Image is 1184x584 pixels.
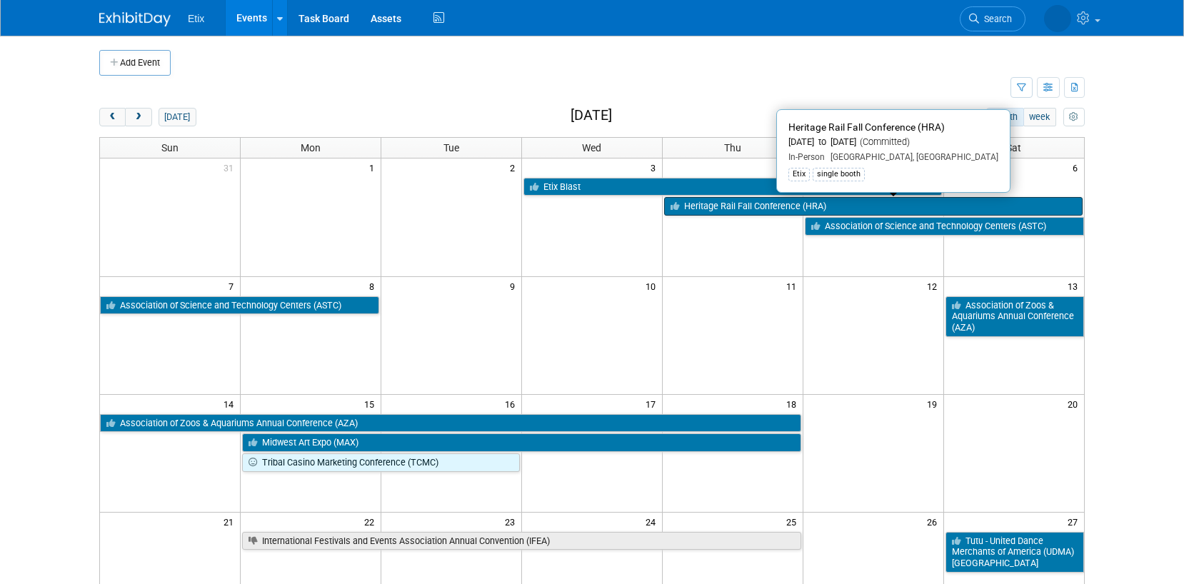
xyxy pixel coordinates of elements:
[242,453,520,472] a: Tribal Casino Marketing Conference (TCMC)
[1063,108,1085,126] button: myCustomButton
[582,142,601,153] span: Wed
[242,433,801,452] a: Midwest Art Expo (MAX)
[979,14,1012,24] span: Search
[508,277,521,295] span: 9
[523,178,942,196] a: Etix Blast
[222,395,240,413] span: 14
[100,296,379,315] a: Association of Science and Technology Centers (ASTC)
[945,532,1084,573] a: Tutu - United Dance Merchants of America (UDMA) [GEOGRAPHIC_DATA]
[503,395,521,413] span: 16
[825,152,998,162] span: [GEOGRAPHIC_DATA], [GEOGRAPHIC_DATA]
[227,277,240,295] span: 7
[788,152,825,162] span: In-Person
[813,168,865,181] div: single booth
[363,395,381,413] span: 15
[222,513,240,530] span: 21
[785,277,803,295] span: 11
[1066,513,1084,530] span: 27
[856,136,910,147] span: (Committed)
[664,197,1083,216] a: Heritage Rail Fall Conference (HRA)
[644,513,662,530] span: 24
[188,13,204,24] span: Etix
[99,12,171,26] img: ExhibitDay
[644,395,662,413] span: 17
[508,158,521,176] span: 2
[805,217,1084,236] a: Association of Science and Technology Centers (ASTC)
[161,142,179,153] span: Sun
[1023,108,1056,126] button: week
[1071,158,1084,176] span: 6
[960,6,1025,31] a: Search
[925,513,943,530] span: 26
[100,414,801,433] a: Association of Zoos & Aquariums Annual Conference (AZA)
[363,513,381,530] span: 22
[368,158,381,176] span: 1
[945,296,1084,337] a: Association of Zoos & Aquariums Annual Conference (AZA)
[301,142,321,153] span: Mon
[1044,5,1071,32] img: Paige Redden
[99,108,126,126] button: prev
[1066,277,1084,295] span: 13
[649,158,662,176] span: 3
[724,142,741,153] span: Thu
[443,142,459,153] span: Tue
[788,168,810,181] div: Etix
[644,277,662,295] span: 10
[1069,113,1078,122] i: Personalize Calendar
[788,121,945,133] span: Heritage Rail Fall Conference (HRA)
[571,108,612,124] h2: [DATE]
[1066,395,1084,413] span: 20
[503,513,521,530] span: 23
[785,513,803,530] span: 25
[925,277,943,295] span: 12
[222,158,240,176] span: 31
[125,108,151,126] button: next
[1006,142,1021,153] span: Sat
[785,395,803,413] span: 18
[368,277,381,295] span: 8
[242,532,801,550] a: International Festivals and Events Association Annual Convention (IFEA)
[925,395,943,413] span: 19
[99,50,171,76] button: Add Event
[788,136,998,148] div: [DATE] to [DATE]
[159,108,196,126] button: [DATE]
